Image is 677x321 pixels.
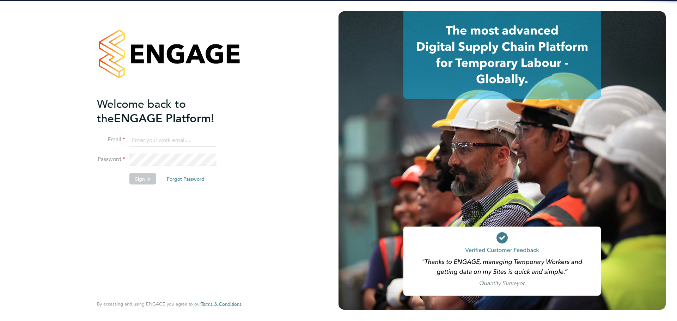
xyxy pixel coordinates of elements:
label: Email [97,136,125,143]
input: Enter your work email... [129,134,216,147]
button: Forgot Password [161,173,210,185]
span: By accessing and using ENGAGE you agree to our [97,301,242,307]
span: Terms & Conditions [201,301,242,307]
h2: ENGAGE Platform! [97,97,234,125]
button: Sign In [129,173,156,185]
a: Terms & Conditions [201,301,242,307]
span: Welcome back to the [97,97,186,125]
label: Password [97,156,125,163]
